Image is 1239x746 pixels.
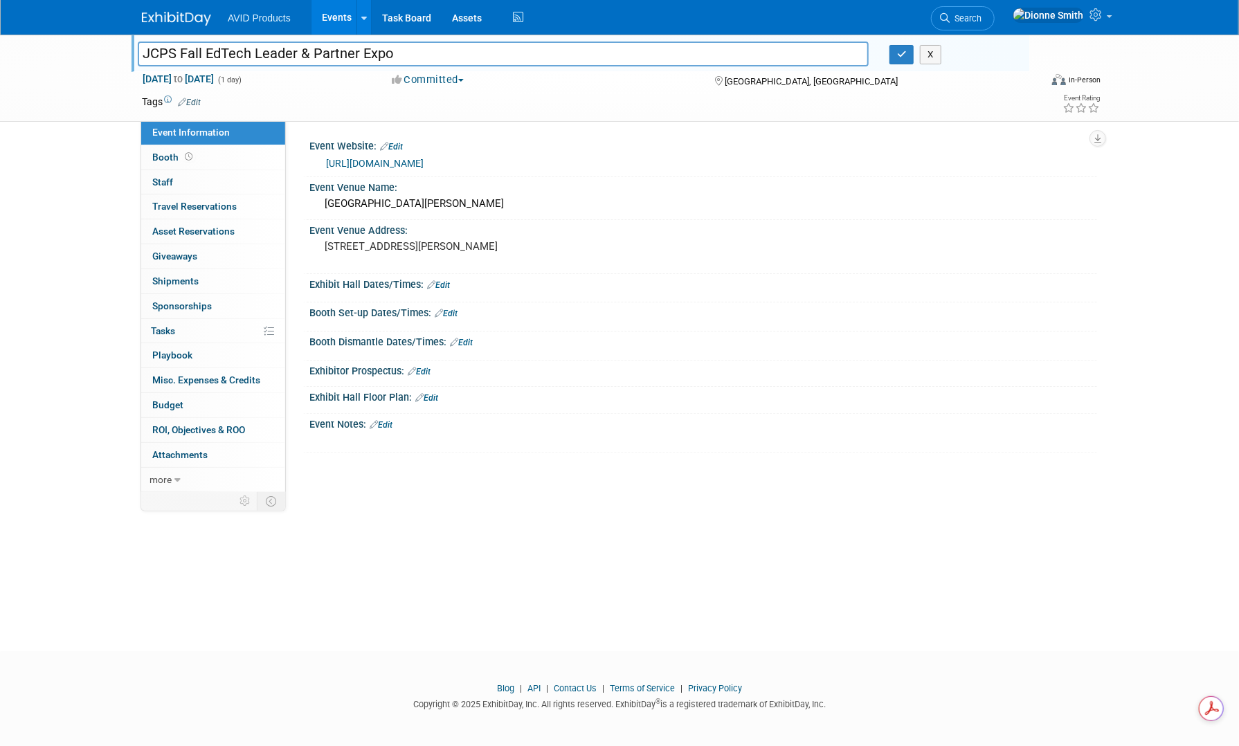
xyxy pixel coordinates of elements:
[387,73,469,87] button: Committed
[141,120,285,145] a: Event Information
[320,193,1087,215] div: [GEOGRAPHIC_DATA][PERSON_NAME]
[326,158,424,169] a: [URL][DOMAIN_NAME]
[141,343,285,367] a: Playbook
[141,244,285,269] a: Giveaways
[233,492,257,510] td: Personalize Event Tab Strip
[325,240,622,253] pre: [STREET_ADDRESS][PERSON_NAME]
[1062,95,1100,102] div: Event Rating
[497,683,514,693] a: Blog
[1013,8,1084,23] img: Dionne Smith
[516,683,525,693] span: |
[172,73,185,84] span: to
[688,683,742,693] a: Privacy Policy
[677,683,686,693] span: |
[427,280,450,290] a: Edit
[142,12,211,26] img: ExhibitDay
[309,220,1097,237] div: Event Venue Address:
[958,72,1101,93] div: Event Format
[309,387,1097,405] div: Exhibit Hall Floor Plan:
[142,73,215,85] span: [DATE] [DATE]
[1052,74,1066,85] img: Format-Inperson.png
[655,698,660,705] sup: ®
[309,361,1097,379] div: Exhibitor Prospectus:
[142,95,201,109] td: Tags
[141,194,285,219] a: Travel Reservations
[415,393,438,403] a: Edit
[725,76,898,87] span: [GEOGRAPHIC_DATA], [GEOGRAPHIC_DATA]
[151,325,175,336] span: Tasks
[152,349,192,361] span: Playbook
[182,152,195,162] span: Booth not reserved yet
[150,474,172,485] span: more
[152,251,197,262] span: Giveaways
[435,309,458,318] a: Edit
[141,294,285,318] a: Sponsorships
[141,468,285,492] a: more
[141,368,285,392] a: Misc. Expenses & Credits
[920,45,941,64] button: X
[309,331,1097,349] div: Booth Dismantle Dates/Times:
[599,683,608,693] span: |
[141,418,285,442] a: ROI, Objectives & ROO
[1068,75,1101,85] div: In-Person
[141,170,285,194] a: Staff
[309,177,1097,194] div: Event Venue Name:
[380,142,403,152] a: Edit
[309,302,1097,320] div: Booth Set-up Dates/Times:
[543,683,552,693] span: |
[152,399,183,410] span: Budget
[141,269,285,293] a: Shipments
[309,414,1097,432] div: Event Notes:
[527,683,541,693] a: API
[141,219,285,244] a: Asset Reservations
[152,300,212,311] span: Sponsorships
[141,319,285,343] a: Tasks
[141,145,285,170] a: Booth
[257,492,286,510] td: Toggle Event Tabs
[152,176,173,188] span: Staff
[152,449,208,460] span: Attachments
[610,683,675,693] a: Terms of Service
[152,127,230,138] span: Event Information
[152,152,195,163] span: Booth
[152,275,199,286] span: Shipments
[152,201,237,212] span: Travel Reservations
[152,226,235,237] span: Asset Reservations
[450,338,473,347] a: Edit
[152,424,245,435] span: ROI, Objectives & ROO
[408,367,431,376] a: Edit
[309,274,1097,292] div: Exhibit Hall Dates/Times:
[370,420,392,430] a: Edit
[931,6,995,30] a: Search
[228,12,291,24] span: AVID Products
[152,374,260,385] span: Misc. Expenses & Credits
[141,443,285,467] a: Attachments
[217,75,242,84] span: (1 day)
[141,393,285,417] a: Budget
[554,683,597,693] a: Contact Us
[309,136,1097,154] div: Event Website:
[178,98,201,107] a: Edit
[950,13,982,24] span: Search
